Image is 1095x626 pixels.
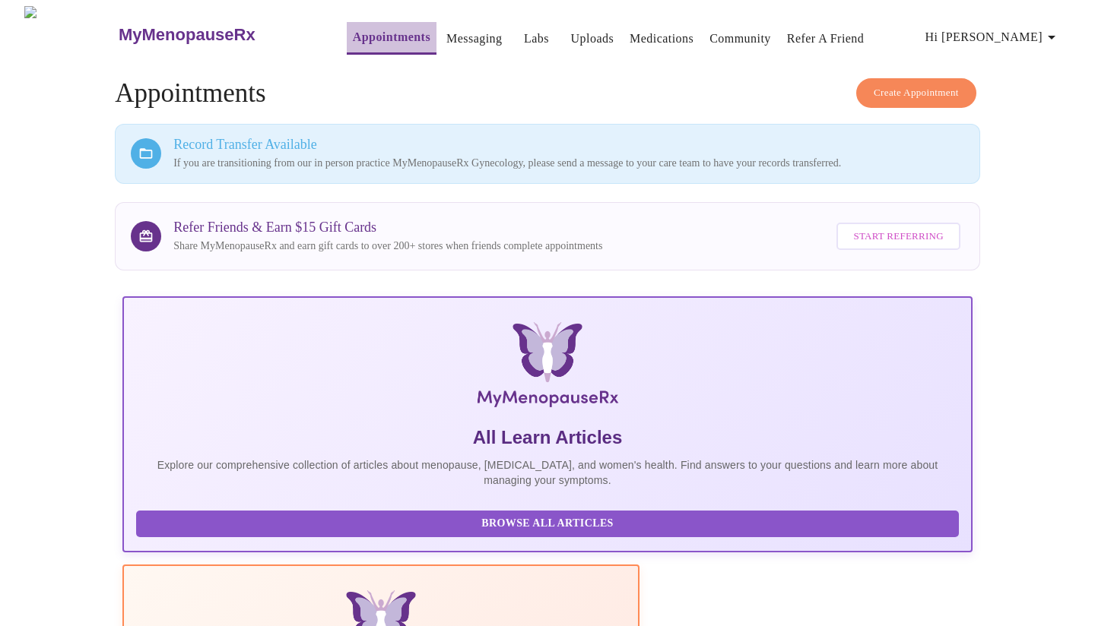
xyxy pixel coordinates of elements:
[136,516,963,529] a: Browse All Articles
[856,78,976,108] button: Create Appointment
[24,6,116,63] img: MyMenopauseRx Logo
[513,24,561,54] button: Labs
[703,24,777,54] button: Community
[151,514,944,533] span: Browse All Articles
[264,322,831,413] img: MyMenopauseRx Logo
[709,28,771,49] a: Community
[440,24,508,54] button: Messaging
[173,239,602,254] p: Share MyMenopauseRx and earn gift cards to over 200+ stores when friends complete appointments
[781,24,871,54] button: Refer a Friend
[119,25,255,45] h3: MyMenopauseRx
[136,511,959,537] button: Browse All Articles
[173,137,964,153] h3: Record Transfer Available
[565,24,620,54] button: Uploads
[116,8,316,62] a: MyMenopauseRx
[836,223,960,251] button: Start Referring
[446,28,502,49] a: Messaging
[524,28,549,49] a: Labs
[347,22,436,55] button: Appointments
[173,220,602,236] h3: Refer Friends & Earn $15 Gift Cards
[874,84,959,102] span: Create Appointment
[919,22,1067,52] button: Hi [PERSON_NAME]
[136,425,959,450] h5: All Learn Articles
[136,457,959,488] p: Explore our comprehensive collection of articles about menopause, [MEDICAL_DATA], and women's hea...
[925,27,1061,48] span: Hi [PERSON_NAME]
[115,78,980,109] h4: Appointments
[853,228,943,245] span: Start Referring
[787,28,865,49] a: Refer a Friend
[353,27,430,48] a: Appointments
[630,28,693,49] a: Medications
[173,156,964,171] p: If you are transitioning from our in person practice MyMenopauseRx Gynecology, please send a mess...
[571,28,614,49] a: Uploads
[624,24,700,54] button: Medications
[833,215,963,258] a: Start Referring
